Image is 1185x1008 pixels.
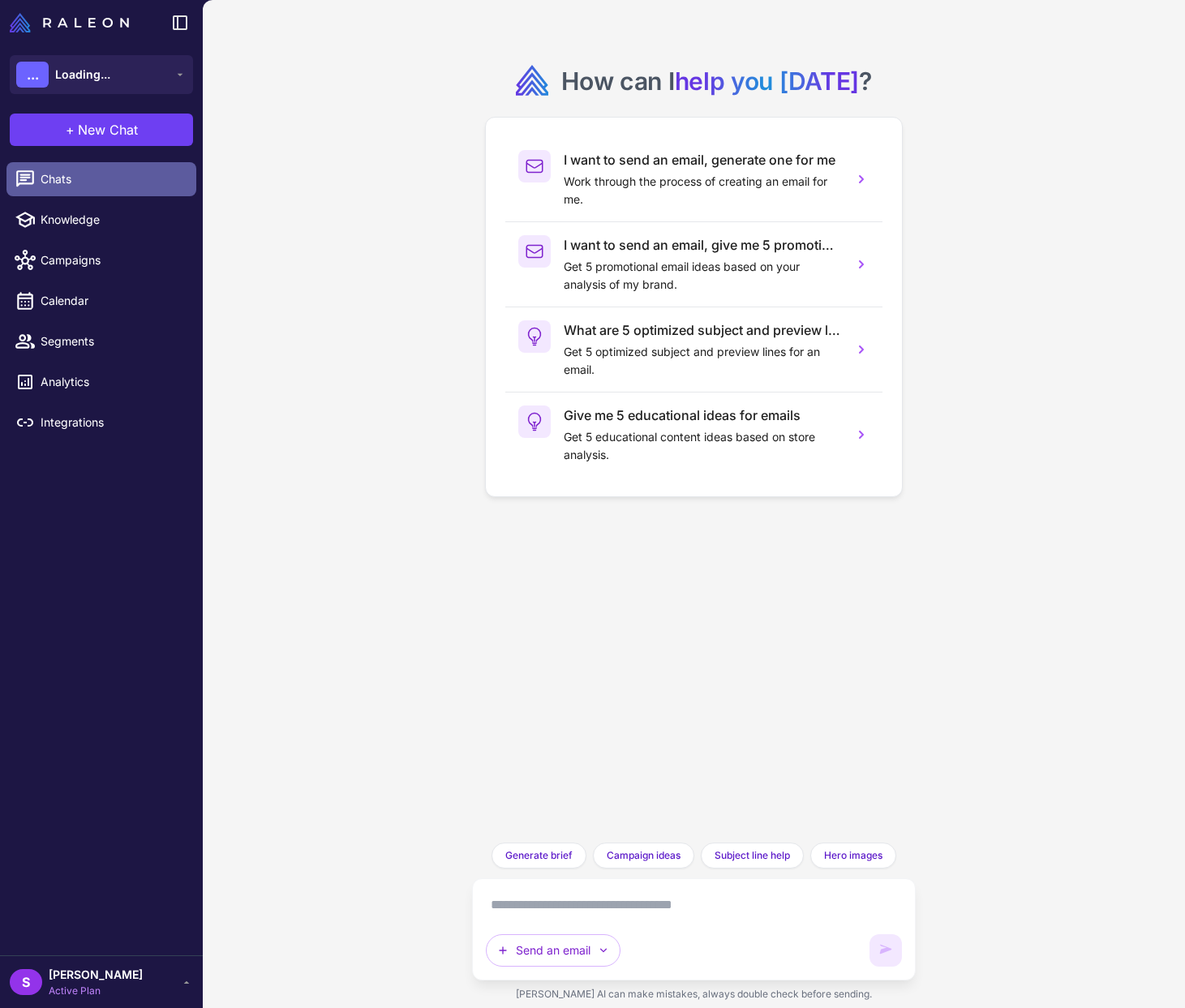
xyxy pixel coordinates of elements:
[564,428,841,464] p: Get 5 educational content ideas based on store analysis.
[492,843,586,869] button: Generate brief
[10,13,129,32] img: Raleon Logo
[564,173,841,208] p: Work through the process of creating an email for me.
[41,414,183,431] span: Integrations
[66,120,75,139] span: +
[564,235,841,255] h3: I want to send an email, give me 5 promotional email ideas.
[6,243,196,277] a: Campaigns
[564,320,841,340] h3: What are 5 optimized subject and preview lines for an email?
[564,258,841,294] p: Get 5 promotional email ideas based on your analysis of my brand.
[486,934,620,967] button: Send an email
[6,162,196,196] a: Chats
[16,62,49,88] div: ...
[701,843,804,869] button: Subject line help
[564,343,841,379] p: Get 5 optimized subject and preview lines for an email.
[564,150,841,169] h3: I want to send an email, generate one for me
[41,170,183,188] span: Chats
[607,848,681,863] span: Campaign ideas
[55,66,110,84] span: Loading...
[564,405,841,425] h3: Give me 5 educational ideas for emails
[10,55,193,94] button: ...Loading...
[824,848,882,863] span: Hero images
[10,969,42,995] div: S
[6,365,196,399] a: Analytics
[6,324,196,358] a: Segments
[49,984,143,998] span: Active Plan
[6,203,196,237] a: Knowledge
[49,966,143,984] span: [PERSON_NAME]
[715,848,790,863] span: Subject line help
[593,843,694,869] button: Campaign ideas
[78,120,138,139] span: New Chat
[10,114,193,146] button: +New Chat
[810,843,896,869] button: Hero images
[41,373,183,391] span: Analytics
[472,980,917,1008] div: [PERSON_NAME] AI can make mistakes, always double check before sending.
[41,211,183,229] span: Knowledge
[41,292,183,310] span: Calendar
[41,251,183,269] span: Campaigns
[561,65,872,97] h2: How can I ?
[675,66,860,96] span: help you [DATE]
[505,848,573,863] span: Generate brief
[6,284,196,318] a: Calendar
[41,332,183,350] span: Segments
[6,405,196,440] a: Integrations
